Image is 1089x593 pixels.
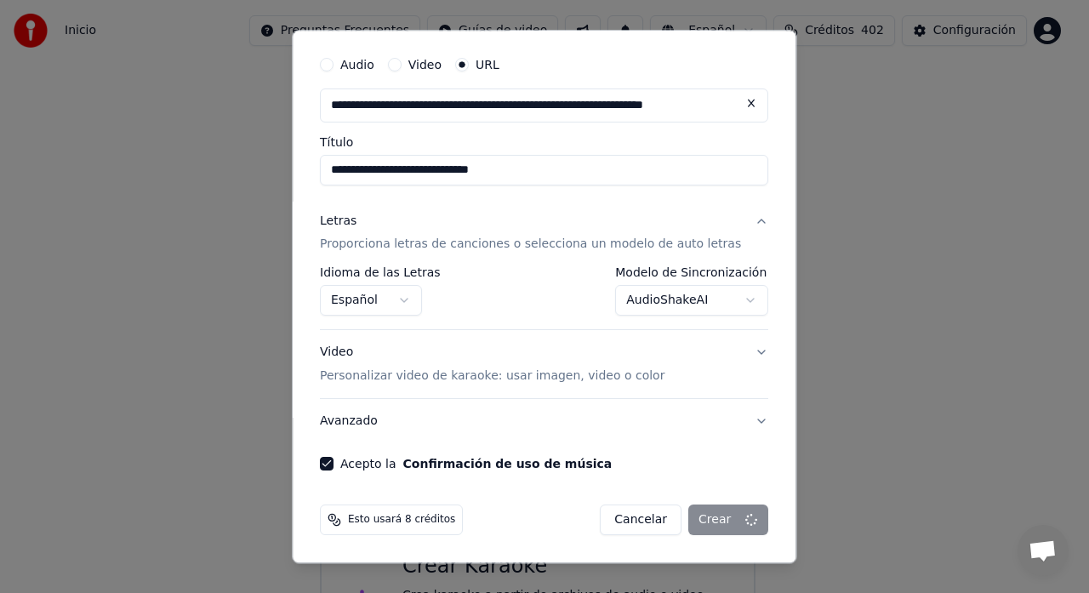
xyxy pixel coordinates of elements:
div: Letras [320,213,356,230]
label: Audio [340,59,374,71]
button: Avanzado [320,400,768,444]
div: Video [320,345,664,385]
label: Modelo de Sincronización [616,267,769,279]
span: Esto usará 8 créditos [348,514,455,527]
label: URL [476,59,499,71]
button: Acepto la [403,459,613,470]
label: Acepto la [340,459,612,470]
label: Idioma de las Letras [320,267,441,279]
div: LetrasProporciona letras de canciones o selecciona un modelo de auto letras [320,267,768,330]
p: Personalizar video de karaoke: usar imagen, video o color [320,368,664,385]
label: Video [408,59,442,71]
p: Proporciona letras de canciones o selecciona un modelo de auto letras [320,237,741,254]
button: LetrasProporciona letras de canciones o selecciona un modelo de auto letras [320,199,768,267]
button: Cancelar [601,505,682,536]
button: VideoPersonalizar video de karaoke: usar imagen, video o color [320,331,768,399]
label: Título [320,136,768,148]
